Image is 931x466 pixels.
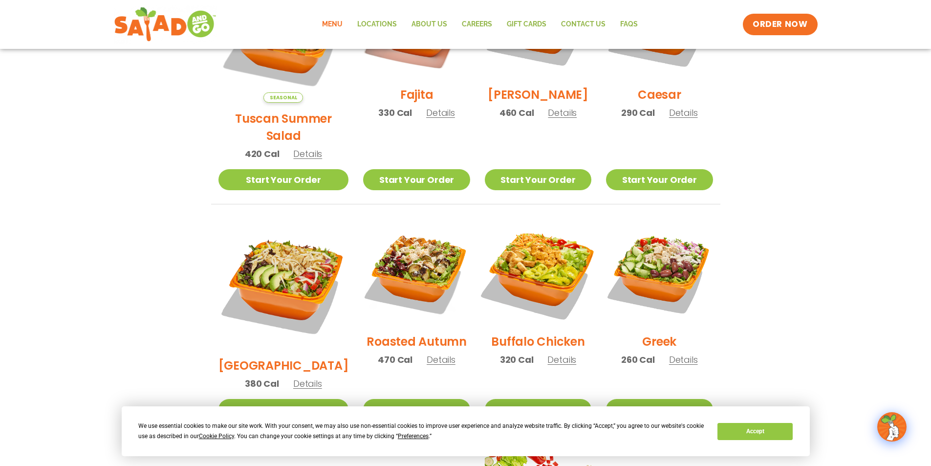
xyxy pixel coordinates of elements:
h2: [PERSON_NAME] [488,86,588,103]
a: Start Your Order [363,399,470,420]
a: Menu [315,13,350,36]
span: Preferences [398,433,429,440]
img: new-SAG-logo-768×292 [114,5,217,44]
a: Start Your Order [606,169,713,190]
a: Locations [350,13,404,36]
a: GIFT CARDS [499,13,554,36]
a: Start Your Order [218,399,349,420]
span: 290 Cal [621,106,655,119]
span: Details [669,107,698,119]
span: Details [293,148,322,160]
a: Start Your Order [218,169,349,190]
h2: Caesar [638,86,681,103]
a: Start Your Order [606,399,713,420]
a: Contact Us [554,13,613,36]
span: Details [547,354,576,366]
button: Accept [717,423,793,440]
h2: Tuscan Summer Salad [218,110,349,144]
img: Product photo for Greek Salad [606,219,713,326]
a: Start Your Order [485,399,591,420]
span: Details [293,377,322,390]
a: About Us [404,13,455,36]
h2: [GEOGRAPHIC_DATA] [218,357,349,374]
a: Start Your Order [485,169,591,190]
img: Product photo for Roasted Autumn Salad [363,219,470,326]
span: Cookie Policy [199,433,234,440]
span: Details [548,107,577,119]
span: 420 Cal [245,147,280,160]
h2: Greek [642,333,676,350]
img: wpChatIcon [878,413,906,441]
span: 320 Cal [500,353,534,366]
nav: Menu [315,13,645,36]
span: Seasonal [263,92,303,103]
span: ORDER NOW [753,19,807,30]
a: ORDER NOW [743,14,817,35]
span: 380 Cal [245,377,279,390]
span: 470 Cal [378,353,412,366]
span: 460 Cal [499,106,534,119]
span: 260 Cal [621,353,655,366]
a: FAQs [613,13,645,36]
span: Details [427,354,455,366]
span: 330 Cal [378,106,412,119]
span: Details [669,354,698,366]
h2: Buffalo Chicken [491,333,585,350]
h2: Roasted Autumn [367,333,467,350]
div: Cookie Consent Prompt [122,406,810,456]
img: Product photo for BBQ Ranch Salad [218,219,349,350]
a: Careers [455,13,499,36]
a: Start Your Order [363,169,470,190]
img: Product photo for Buffalo Chicken Salad [476,210,601,335]
div: We use essential cookies to make our site work. With your consent, we may also use non-essential ... [138,421,706,442]
span: Details [426,107,455,119]
h2: Fajita [400,86,433,103]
